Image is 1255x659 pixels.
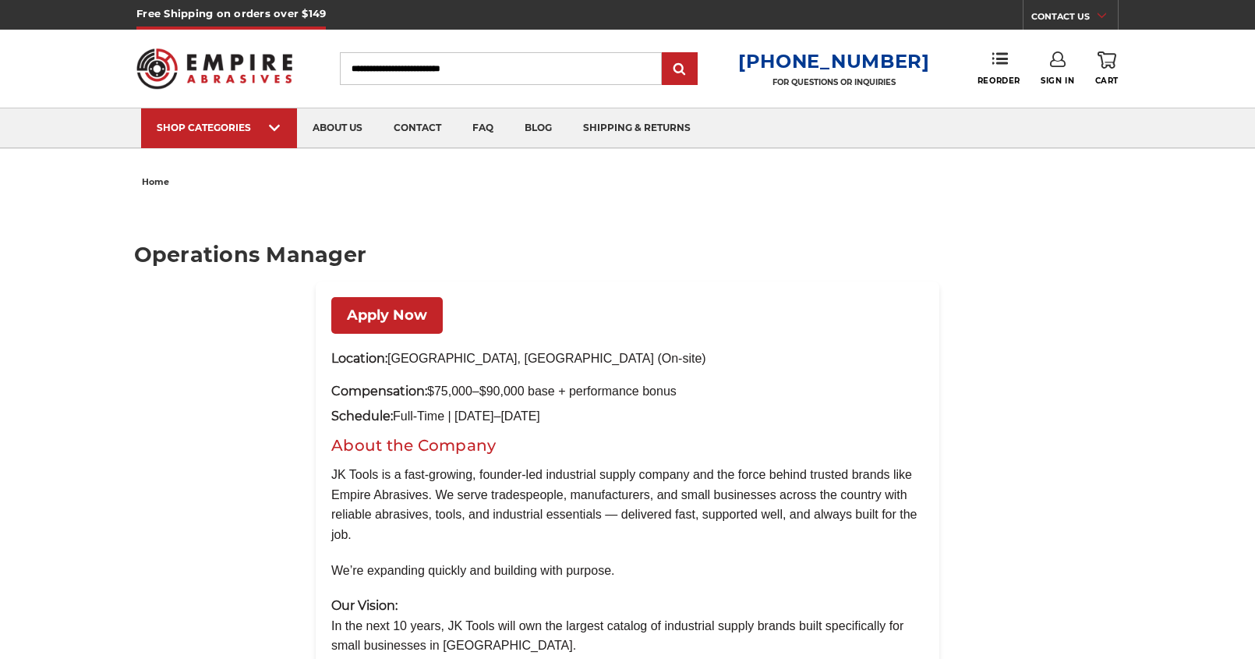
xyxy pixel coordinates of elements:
a: [PHONE_NUMBER] [738,50,930,73]
span: Cart [1095,76,1119,86]
p: FOR QUESTIONS OR INQUIRIES [738,77,930,87]
p: [GEOGRAPHIC_DATA], [GEOGRAPHIC_DATA] (On-site) [331,349,924,368]
a: about us [297,108,378,148]
div: SHOP CATEGORIES [157,122,281,133]
a: Apply Now [331,297,443,334]
a: faq [457,108,509,148]
strong: Our Vision: [331,598,398,613]
h2: About the Company [331,434,924,457]
img: Empire Abrasives [136,38,292,99]
p: JK Tools is a fast-growing, founder-led industrial supply company and the force behind trusted br... [331,465,924,544]
p: We’re expanding quickly and building with purpose. [331,561,924,581]
a: CONTACT US [1031,8,1118,30]
span: Reorder [977,76,1020,86]
strong: Location: [331,351,387,366]
a: contact [378,108,457,148]
h1: Operations Manager [134,244,1122,265]
a: shipping & returns [567,108,706,148]
a: Reorder [977,51,1020,85]
a: Cart [1095,51,1119,86]
input: Submit [664,54,695,85]
a: blog [509,108,567,148]
p: $75,000–$90,000 base + performance bonus [331,384,924,399]
p: Full-Time | [DATE]–[DATE] [331,406,924,427]
span: home [142,176,169,187]
span: Sign In [1041,76,1074,86]
strong: Compensation: [331,384,427,399]
p: In the next 10 years, JK Tools will own the largest catalog of industrial supply brands built spe... [331,596,924,656]
strong: Schedule: [331,409,393,423]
